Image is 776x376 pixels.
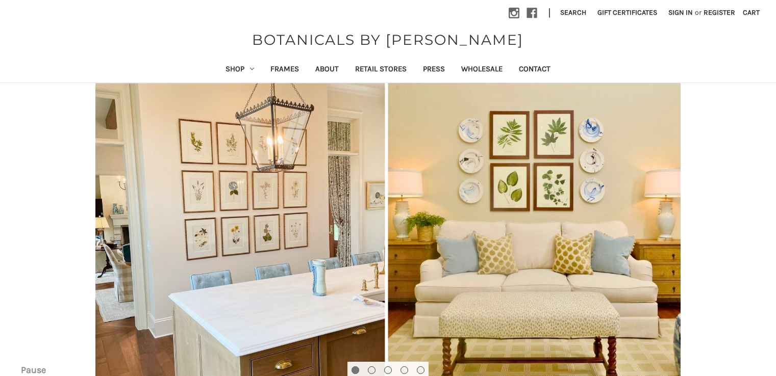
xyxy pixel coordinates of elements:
[694,7,703,18] span: or
[544,5,555,21] li: |
[368,366,376,374] button: Go to slide 2 of 5
[217,58,262,83] a: Shop
[247,29,529,50] a: BOTANICALS BY [PERSON_NAME]
[453,58,511,83] a: Wholesale
[307,58,347,83] a: About
[347,58,415,83] a: Retail Stores
[400,366,408,374] button: Go to slide 4 of 5
[415,58,453,83] a: Press
[352,366,359,374] button: Go to slide 1 of 5, active
[384,366,392,374] button: Go to slide 3 of 5
[511,58,559,83] a: Contact
[743,8,760,17] span: Cart
[262,58,307,83] a: Frames
[417,366,424,374] button: Go to slide 5 of 5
